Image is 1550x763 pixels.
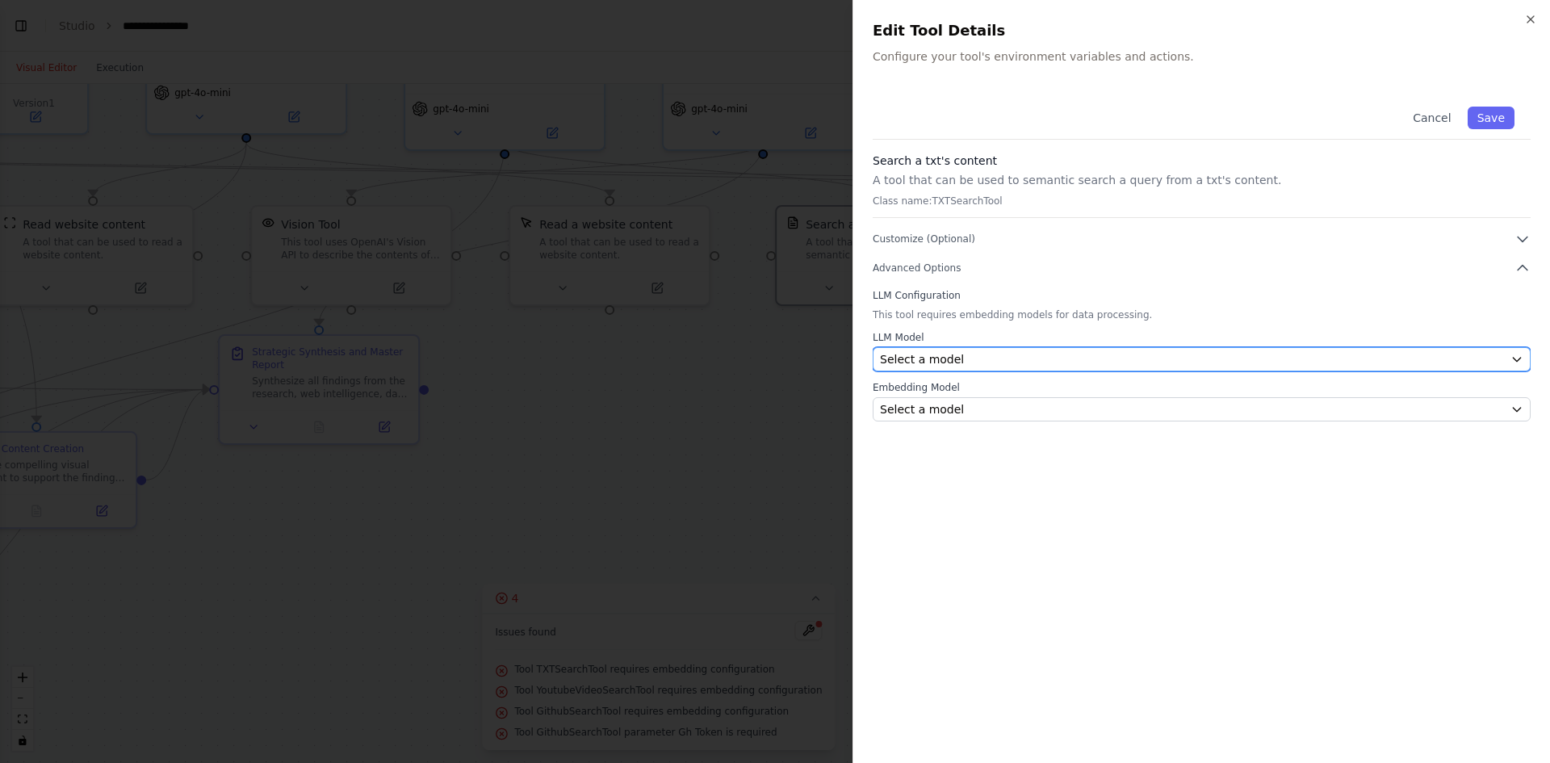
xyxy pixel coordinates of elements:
button: Select a model [873,397,1531,421]
p: A tool that can be used to semantic search a query from a txt's content. [873,172,1531,188]
label: LLM Model [873,331,1531,344]
p: Configure your tool's environment variables and actions. [873,48,1531,65]
label: LLM Configuration [873,289,1531,302]
p: This tool requires embedding models for data processing. [873,308,1531,321]
h2: Edit Tool Details [873,19,1531,42]
span: Customize (Optional) [873,233,975,245]
h3: Search a txt's content [873,153,1531,169]
span: Select a model [880,401,964,417]
label: Embedding Model [873,381,1531,394]
button: Advanced Options [873,260,1531,276]
span: Select a model [880,351,964,367]
button: Select a model [873,347,1531,371]
span: Advanced Options [873,262,961,275]
button: Save [1468,107,1514,129]
button: Customize (Optional) [873,231,1531,247]
button: Cancel [1403,107,1460,129]
p: Class name: TXTSearchTool [873,195,1531,208]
